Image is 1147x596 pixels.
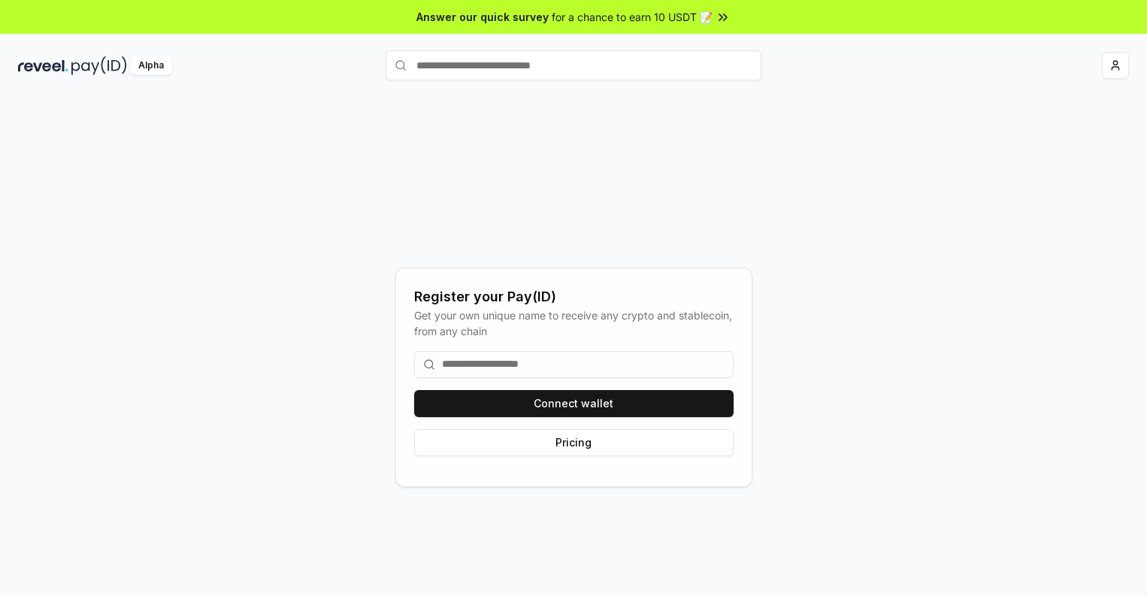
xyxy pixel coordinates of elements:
button: Connect wallet [414,390,734,417]
div: Get your own unique name to receive any crypto and stablecoin, from any chain [414,307,734,339]
button: Pricing [414,429,734,456]
div: Register your Pay(ID) [414,286,734,307]
div: Alpha [130,56,172,75]
img: reveel_dark [18,56,68,75]
span: for a chance to earn 10 USDT 📝 [552,9,713,25]
span: Answer our quick survey [416,9,549,25]
img: pay_id [71,56,127,75]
